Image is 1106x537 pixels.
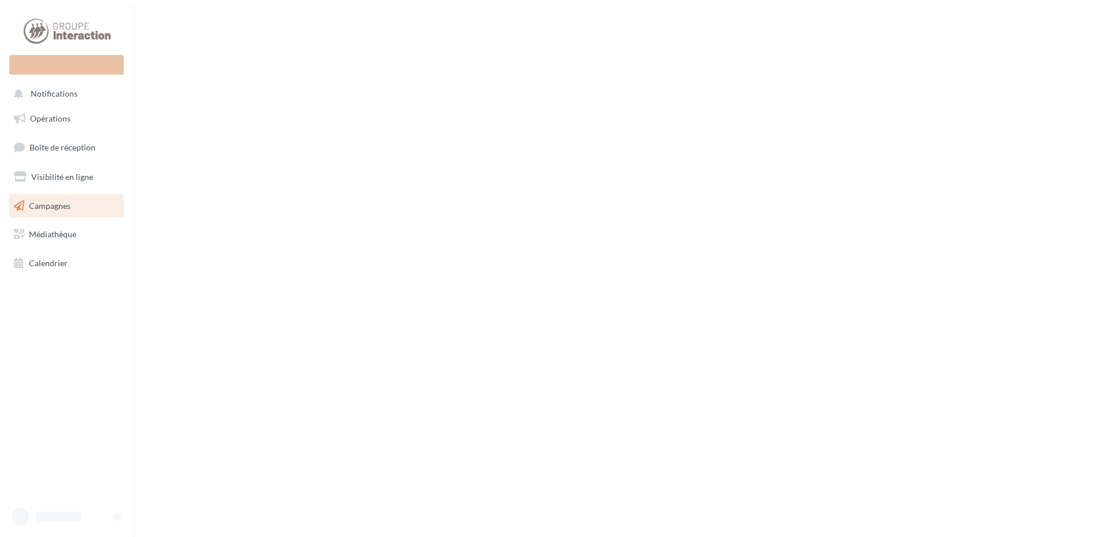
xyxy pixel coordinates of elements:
a: Visibilité en ligne [7,165,126,189]
a: Calendrier [7,251,126,275]
span: Boîte de réception [30,142,95,152]
div: Nouvelle campagne [9,55,124,75]
a: Opérations [7,106,126,131]
span: Opérations [30,113,71,123]
span: Campagnes [29,200,71,210]
span: Notifications [31,89,78,99]
span: Médiathèque [29,229,76,239]
span: Calendrier [29,258,68,268]
a: Campagnes [7,194,126,218]
a: Boîte de réception [7,135,126,160]
a: Médiathèque [7,222,126,247]
span: Visibilité en ligne [31,172,93,182]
